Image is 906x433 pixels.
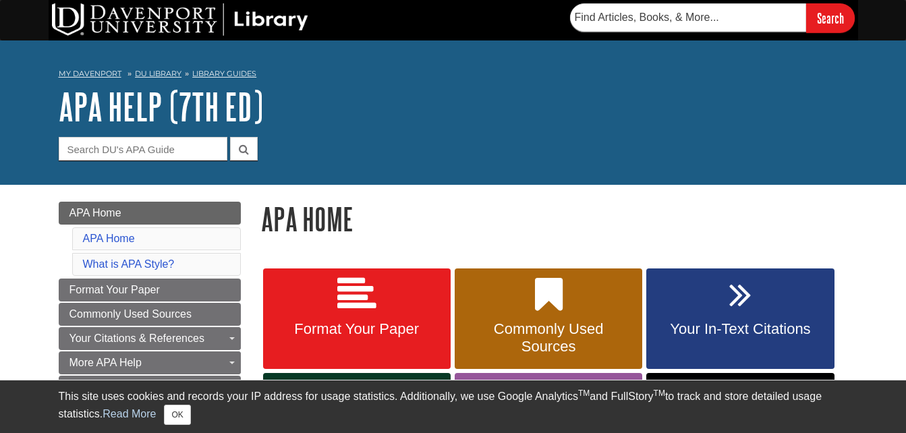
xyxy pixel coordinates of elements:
[646,268,834,370] a: Your In-Text Citations
[59,68,121,80] a: My Davenport
[59,202,241,225] a: APA Home
[806,3,855,32] input: Search
[570,3,806,32] input: Find Articles, Books, & More...
[578,388,590,398] sup: TM
[135,69,181,78] a: DU Library
[69,207,121,219] span: APA Home
[263,268,451,370] a: Format Your Paper
[69,357,142,368] span: More APA Help
[103,408,156,420] a: Read More
[261,202,848,236] h1: APA Home
[455,268,642,370] a: Commonly Used Sources
[59,303,241,326] a: Commonly Used Sources
[59,327,241,350] a: Your Citations & References
[656,320,824,338] span: Your In-Text Citations
[52,3,308,36] img: DU Library
[69,284,160,295] span: Format Your Paper
[192,69,256,78] a: Library Guides
[654,388,665,398] sup: TM
[59,388,848,425] div: This site uses cookies and records your IP address for usage statistics. Additionally, we use Goo...
[59,65,848,86] nav: breadcrumb
[273,320,441,338] span: Format Your Paper
[59,376,241,399] a: About Plagiarism
[83,233,135,244] a: APA Home
[59,86,263,127] a: APA Help (7th Ed)
[570,3,855,32] form: Searches DU Library's articles, books, and more
[69,333,204,344] span: Your Citations & References
[59,351,241,374] a: More APA Help
[59,137,227,161] input: Search DU's APA Guide
[83,258,175,270] a: What is APA Style?
[164,405,190,425] button: Close
[69,308,192,320] span: Commonly Used Sources
[59,279,241,301] a: Format Your Paper
[465,320,632,355] span: Commonly Used Sources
